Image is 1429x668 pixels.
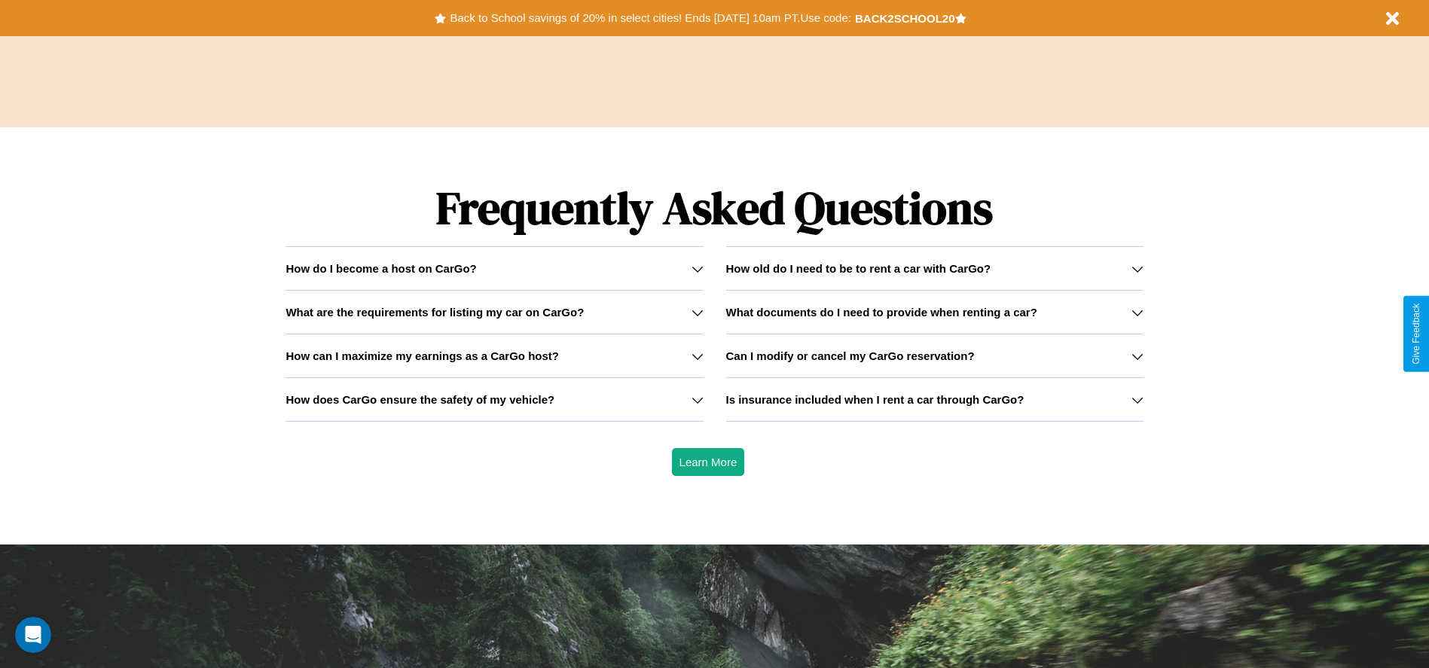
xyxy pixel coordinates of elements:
[285,262,476,275] h3: How do I become a host on CarGo?
[446,8,854,29] button: Back to School savings of 20% in select cities! Ends [DATE] 10am PT.Use code:
[726,349,975,362] h3: Can I modify or cancel my CarGo reservation?
[15,617,51,653] iframe: Intercom live chat
[1411,303,1421,365] div: Give Feedback
[726,262,991,275] h3: How old do I need to be to rent a car with CarGo?
[285,393,554,406] h3: How does CarGo ensure the safety of my vehicle?
[285,169,1143,246] h1: Frequently Asked Questions
[855,12,955,25] b: BACK2SCHOOL20
[285,349,559,362] h3: How can I maximize my earnings as a CarGo host?
[672,448,745,476] button: Learn More
[726,306,1037,319] h3: What documents do I need to provide when renting a car?
[726,393,1024,406] h3: Is insurance included when I rent a car through CarGo?
[285,306,584,319] h3: What are the requirements for listing my car on CarGo?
